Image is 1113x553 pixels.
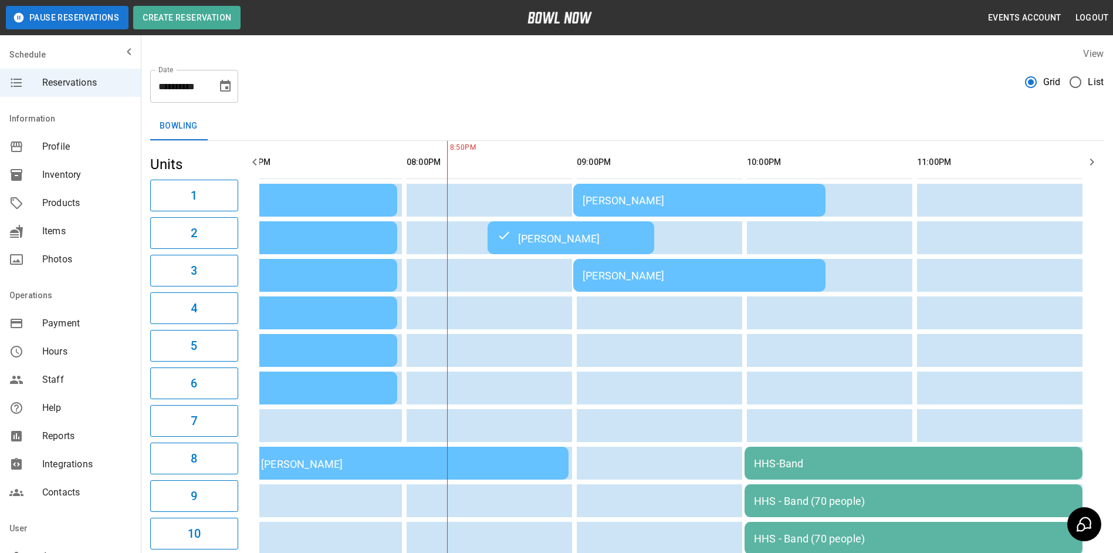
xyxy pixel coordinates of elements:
[754,495,1073,507] div: HHS - Band (70 people)
[6,6,128,29] button: Pause Reservations
[1043,75,1061,89] span: Grid
[42,401,131,415] span: Help
[42,76,131,90] span: Reservations
[983,7,1066,29] button: Events Account
[191,261,197,280] h6: 3
[191,336,197,355] h6: 5
[447,142,450,154] span: 8:50PM
[150,180,238,211] button: 1
[42,252,131,267] span: Photos
[1088,75,1104,89] span: List
[240,456,559,470] div: [PERSON_NAME]
[42,373,131,387] span: Staff
[150,518,238,549] button: 10
[150,112,1104,140] div: inventory tabs
[188,524,201,543] h6: 10
[1071,7,1113,29] button: Logout
[191,374,197,393] h6: 6
[42,224,131,238] span: Items
[42,429,131,443] span: Reports
[407,146,572,179] th: 08:00PM
[150,217,238,249] button: 2
[754,532,1073,545] div: HHS - Band (70 people)
[42,345,131,359] span: Hours
[150,330,238,362] button: 5
[191,412,197,430] h6: 7
[42,168,131,182] span: Inventory
[150,443,238,474] button: 8
[191,224,197,242] h6: 2
[133,6,241,29] button: Create Reservation
[150,405,238,437] button: 7
[42,485,131,500] span: Contacts
[497,231,645,245] div: [PERSON_NAME]
[191,186,197,205] h6: 1
[214,75,237,98] button: Choose date, selected date is Oct 4, 2025
[191,487,197,505] h6: 9
[583,269,816,282] div: [PERSON_NAME]
[150,480,238,512] button: 9
[577,146,742,179] th: 09:00PM
[42,140,131,154] span: Profile
[747,146,912,179] th: 10:00PM
[1083,48,1104,59] label: View
[150,155,238,174] h5: Units
[583,194,816,207] div: [PERSON_NAME]
[150,367,238,399] button: 6
[150,255,238,286] button: 3
[527,12,592,23] img: logo
[150,112,207,140] button: Bowling
[42,196,131,210] span: Products
[150,292,238,324] button: 4
[917,146,1082,179] th: 11:00PM
[191,299,197,318] h6: 4
[754,457,1073,470] div: HHS-Band
[42,457,131,471] span: Integrations
[191,449,197,468] h6: 8
[42,316,131,331] span: Payment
